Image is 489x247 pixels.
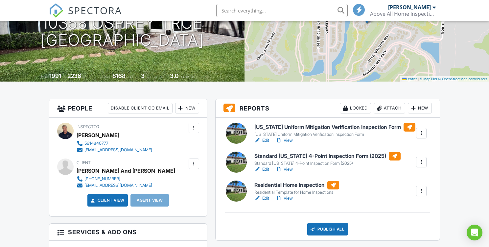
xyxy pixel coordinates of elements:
[254,181,339,189] h6: Residential Home Inspection
[418,77,419,81] span: |
[41,74,48,79] span: Built
[254,152,401,166] a: Standard [US_STATE] 4-Point Inspection Form (2025) Standard [US_STATE] 4-Point Inspection Form (2...
[49,72,61,79] div: 1991
[77,160,91,165] span: Client
[84,141,108,146] div: 5614840777
[408,103,432,113] div: New
[77,182,170,189] a: [EMAIL_ADDRESS][DOMAIN_NAME]
[49,3,63,18] img: The Best Home Inspection Software - Spectora
[77,176,170,182] a: [PHONE_NUMBER]
[49,9,122,23] a: SPECTORA
[254,152,401,161] h6: Standard [US_STATE] 4-Point Inspection Form (2025)
[146,74,164,79] span: bedrooms
[77,166,175,176] div: [PERSON_NAME] And [PERSON_NAME]
[276,195,293,202] a: View
[420,77,437,81] a: © MapTiler
[77,130,119,140] div: [PERSON_NAME]
[170,72,178,79] div: 3.0
[77,124,99,129] span: Inspector
[254,123,415,137] a: [US_STATE] Uniform Mitigation Verification Inspection Form [US_STATE] Uniform Mitigation Verifica...
[340,103,371,113] div: Locked
[108,103,173,113] div: Disable Client CC Email
[467,225,482,240] div: Open Intercom Messenger
[254,166,269,173] a: Edit
[112,72,126,79] div: 8168
[84,147,152,153] div: [EMAIL_ADDRESS][DOMAIN_NAME]
[41,14,204,49] h1: 10358 Osprey Trce [GEOGRAPHIC_DATA]
[141,72,145,79] div: 3
[254,195,269,202] a: Edit
[254,137,269,144] a: Edit
[374,103,405,113] div: Attach
[82,74,91,79] span: sq. ft.
[77,140,152,147] a: 5614840777
[68,3,122,17] span: SPECTORA
[84,183,152,188] div: [EMAIL_ADDRESS][DOMAIN_NAME]
[216,99,440,118] h3: Reports
[98,74,111,79] span: Lot Size
[254,123,415,132] h6: [US_STATE] Uniform Mitigation Verification Inspection Form
[276,137,293,144] a: View
[49,99,207,118] h3: People
[254,181,339,195] a: Residential Home Inspection Residential Template for Home Inspections
[370,11,436,17] div: Above All Home Inspections LLC
[254,190,339,195] div: Residential Template for Home Inspections
[216,4,348,17] input: Search everything...
[254,132,415,137] div: [US_STATE] Uniform Mitigation Verification Inspection Form
[84,176,120,182] div: [PHONE_NUMBER]
[307,223,348,235] div: Publish All
[276,166,293,173] a: View
[179,74,198,79] span: bathrooms
[175,103,199,113] div: New
[402,77,417,81] a: Leaflet
[77,147,152,153] a: [EMAIL_ADDRESS][DOMAIN_NAME]
[438,77,487,81] a: © OpenStreetMap contributors
[67,72,81,79] div: 2236
[127,74,135,79] span: sq.ft.
[90,197,125,204] a: Client View
[254,161,401,166] div: Standard [US_STATE] 4-Point Inspection Form (2025)
[49,224,207,241] h3: Services & Add ons
[388,4,431,11] div: [PERSON_NAME]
